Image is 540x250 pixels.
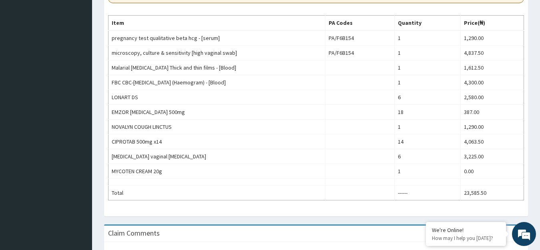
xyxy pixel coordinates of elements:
[108,120,325,134] td: NOVALYN COUGH LINCTUS
[460,149,524,164] td: 3,225.00
[395,16,461,31] th: Quantity
[395,149,461,164] td: 6
[46,74,110,155] span: We're online!
[15,40,32,60] img: d_794563401_company_1708531726252_794563401
[108,186,325,200] td: Total
[108,46,325,60] td: microscopy, culture & sensitivity [high vaginal swab]
[131,4,151,23] div: Minimize live chat window
[460,105,524,120] td: 387.00
[395,120,461,134] td: 1
[108,134,325,149] td: CIPROTAB 500mg x14
[325,30,394,46] td: PA/F6B154
[460,60,524,75] td: 1,612.50
[108,164,325,179] td: MYCOTEN CREAM 20g
[432,235,500,242] p: How may I help you today?
[108,105,325,120] td: EMZOR [MEDICAL_DATA] 500mg
[460,75,524,90] td: 4,300.00
[108,90,325,105] td: LONART DS
[460,16,524,31] th: Price(₦)
[108,75,325,90] td: FBC CBC-[MEDICAL_DATA] (Haemogram) - [Blood]
[395,60,461,75] td: 1
[108,60,325,75] td: Malarial [MEDICAL_DATA] Thick and thin films - [Blood]
[4,166,153,194] textarea: Type your message and hit 'Enter'
[108,230,160,237] h3: Claim Comments
[395,105,461,120] td: 18
[108,30,325,46] td: pregnancy test qualitative beta hcg - [serum]
[395,134,461,149] td: 14
[460,90,524,105] td: 2,580.00
[395,75,461,90] td: 1
[460,30,524,46] td: 1,290.00
[395,164,461,179] td: 1
[395,90,461,105] td: 6
[108,16,325,31] th: Item
[325,46,394,60] td: PA/F6B154
[460,46,524,60] td: 4,837.50
[460,120,524,134] td: 1,290.00
[460,164,524,179] td: 0.00
[108,149,325,164] td: [MEDICAL_DATA] vaginal [MEDICAL_DATA]
[395,46,461,60] td: 1
[432,226,500,234] div: We're Online!
[395,186,461,200] td: ------
[42,45,134,55] div: Chat with us now
[325,16,394,31] th: PA Codes
[460,186,524,200] td: 23,585.50
[460,134,524,149] td: 4,063.50
[395,30,461,46] td: 1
